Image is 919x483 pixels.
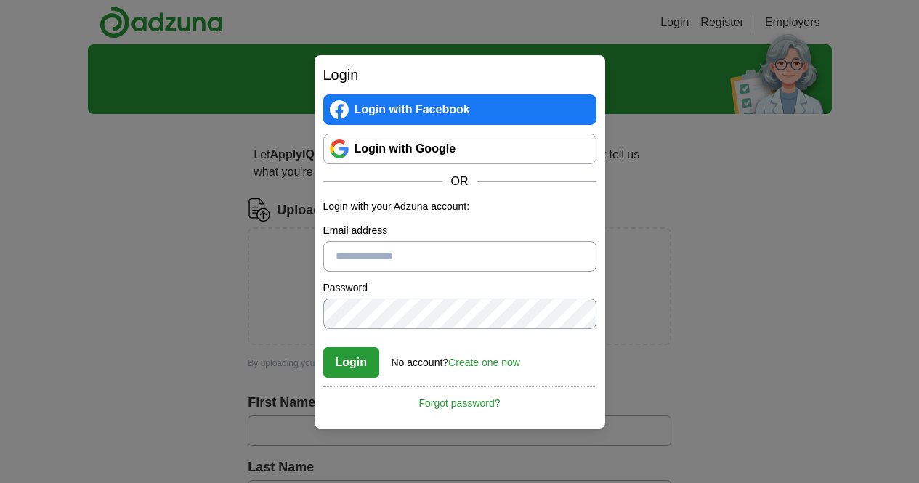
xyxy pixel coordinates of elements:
[323,347,380,378] button: Login
[323,386,596,411] a: Forgot password?
[323,134,596,164] a: Login with Google
[323,94,596,125] a: Login with Facebook
[442,173,477,190] span: OR
[323,223,596,238] label: Email address
[448,357,520,368] a: Create one now
[323,199,596,214] p: Login with your Adzuna account:
[323,64,596,86] h2: Login
[323,280,596,296] label: Password
[392,346,520,370] div: No account?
